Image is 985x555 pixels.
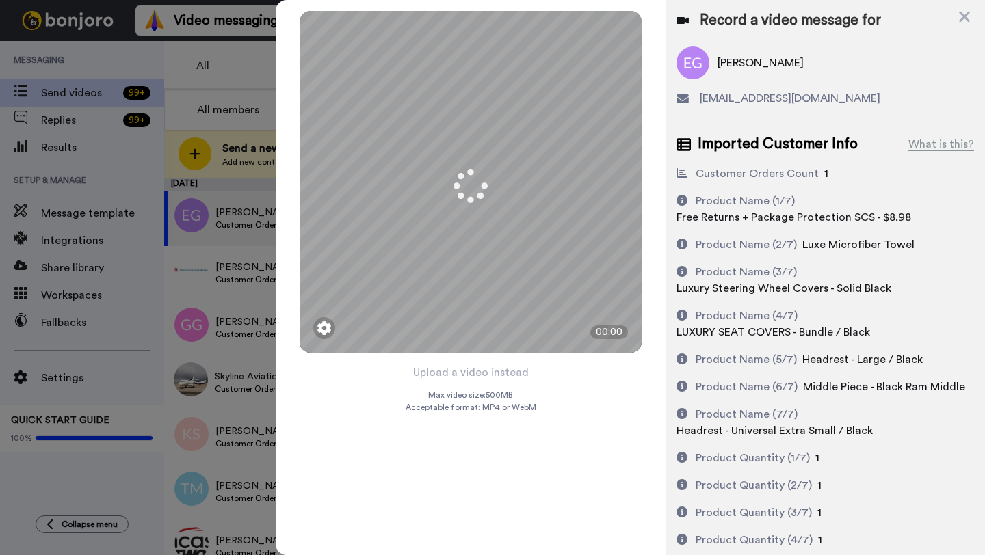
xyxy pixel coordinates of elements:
span: Max video size: 500 MB [428,390,513,401]
div: Customer Orders Count [696,165,819,182]
div: 00:00 [590,325,628,339]
span: Luxury Steering Wheel Covers - Solid Black [677,283,891,294]
span: LUXURY SEAT COVERS - Bundle / Black [677,327,870,338]
span: Free Returns + Package Protection SCS - $8.98 [677,212,911,223]
span: Headrest - Universal Extra Small / Black [677,425,873,436]
div: Product Quantity (2/7) [696,477,812,493]
img: ic_gear.svg [317,321,331,335]
div: Product Quantity (4/7) [696,532,813,548]
button: Upload a video instead [409,364,533,381]
span: Acceptable format: MP4 or WebM [406,402,536,413]
div: Product Name (3/7) [696,264,797,280]
span: 1 [817,507,822,518]
span: 1 [818,534,822,545]
span: Imported Customer Info [698,134,858,154]
span: [EMAIL_ADDRESS][DOMAIN_NAME] [700,90,880,107]
div: Product Quantity (3/7) [696,504,812,521]
div: Product Name (5/7) [696,351,797,368]
div: Product Quantity (1/7) [696,450,810,466]
span: Luxe Microfiber Towel [802,239,915,250]
span: 1 [815,452,819,463]
span: 1 [817,480,822,491]
div: Product Name (6/7) [696,379,798,395]
div: Product Name (7/7) [696,406,798,422]
div: Product Name (4/7) [696,308,798,324]
div: Product Name (2/7) [696,236,797,253]
span: Middle Piece - Black Ram Middle [803,381,965,392]
div: What is this? [908,136,974,152]
span: Headrest - Large / Black [802,354,923,365]
span: 1 [824,168,828,179]
div: Product Name (1/7) [696,193,795,209]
